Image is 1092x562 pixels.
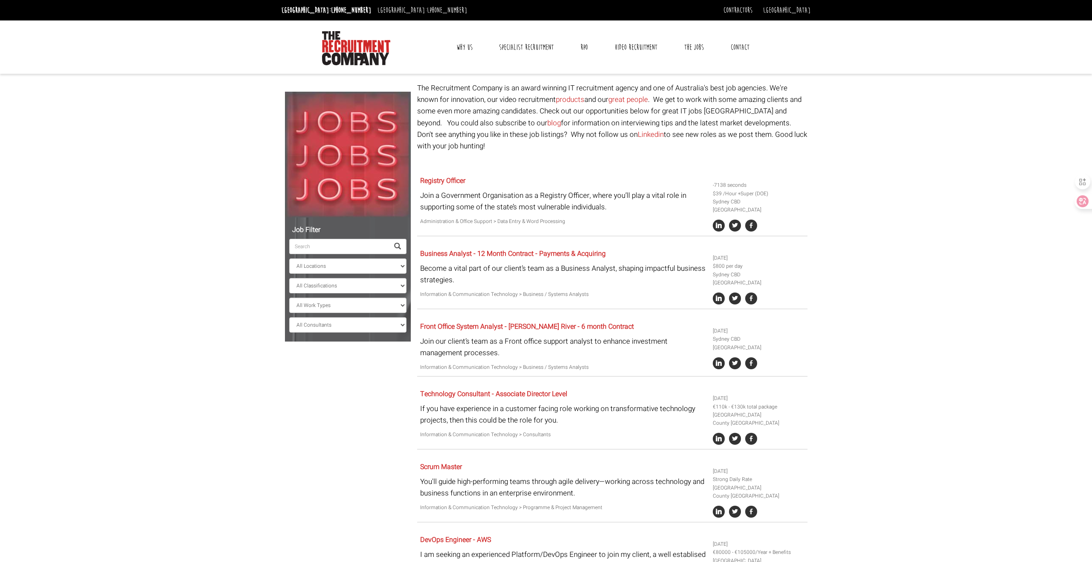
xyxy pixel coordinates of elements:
p: Information & Communication Technology > Business / Systems Analysts [420,290,706,298]
a: great people [608,94,648,105]
li: $39 /Hour +Super (DOE) [713,190,804,198]
p: The Recruitment Company is an award winning IT recruitment agency and one of Australia's best job... [417,82,807,152]
li: [GEOGRAPHIC_DATA] County [GEOGRAPHIC_DATA] [713,484,804,500]
li: €110k - €130k total package [713,403,804,411]
p: Information & Communication Technology > Programme & Project Management [420,504,706,512]
a: [PHONE_NUMBER] [331,6,371,15]
p: Information & Communication Technology > Business / Systems Analysts [420,363,706,371]
a: Contact [724,37,756,58]
p: If you have experience in a customer facing role working on transformative technology projects, t... [420,403,706,426]
a: Front Office System Analyst - [PERSON_NAME] River - 6 month Contract [420,322,634,332]
a: [PHONE_NUMBER] [427,6,467,15]
a: blog [547,118,561,128]
li: [GEOGRAPHIC_DATA]: [375,3,469,17]
a: products [556,94,584,105]
a: Linkedin [638,129,664,140]
a: RPO [574,37,594,58]
a: Business Analyst - 12 Month Contract - Payments & Acquiring [420,249,606,259]
a: DevOps Engineer - AWS [420,535,491,545]
a: Why Us [450,37,479,58]
input: Search [289,239,389,254]
a: Technology Consultant - Associate Director Level [420,389,567,399]
li: €80000 - €105000/Year + Benefits [713,548,804,556]
a: The Jobs [678,37,710,58]
a: Specialist Recruitment [493,37,560,58]
p: You'll guide high-performing teams through agile delivery—working across technology and business ... [420,476,706,499]
li: Sydney CBD [GEOGRAPHIC_DATA] [713,335,804,351]
a: [GEOGRAPHIC_DATA] [763,6,810,15]
li: [DATE] [713,467,804,475]
li: Strong Daily Rate [713,475,804,484]
li: [DATE] [713,540,804,548]
img: The Recruitment Company [322,31,390,65]
a: Contractors [723,6,752,15]
li: [DATE] [713,327,804,335]
li: [GEOGRAPHIC_DATA]: [279,3,373,17]
li: [DATE] [713,254,804,262]
p: Administration & Office Support > Data Entry & Word Processing [420,217,706,226]
li: [DATE] [713,394,804,403]
li: $800 per day [713,262,804,270]
img: Jobs, Jobs, Jobs [285,92,411,217]
h5: Job Filter [289,226,407,234]
a: Scrum Master [420,462,462,472]
p: Join our client’s team as a Front office support analyst to enhance investment management processes. [420,336,706,359]
p: Become a vital part of our client’s team as a Business Analyst, shaping impactful business strate... [420,263,706,286]
li: Sydney CBD [GEOGRAPHIC_DATA] [713,198,804,214]
p: Information & Communication Technology > Consultants [420,431,706,439]
p: Join a Government Organisation as a Registry Officer, where you’ll play a vital role in supportin... [420,190,706,213]
a: Video Recruitment [608,37,664,58]
li: [GEOGRAPHIC_DATA] County [GEOGRAPHIC_DATA] [713,411,804,427]
li: -7138 seconds [713,181,804,189]
li: Sydney CBD [GEOGRAPHIC_DATA] [713,271,804,287]
a: Registry Officer [420,176,465,186]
